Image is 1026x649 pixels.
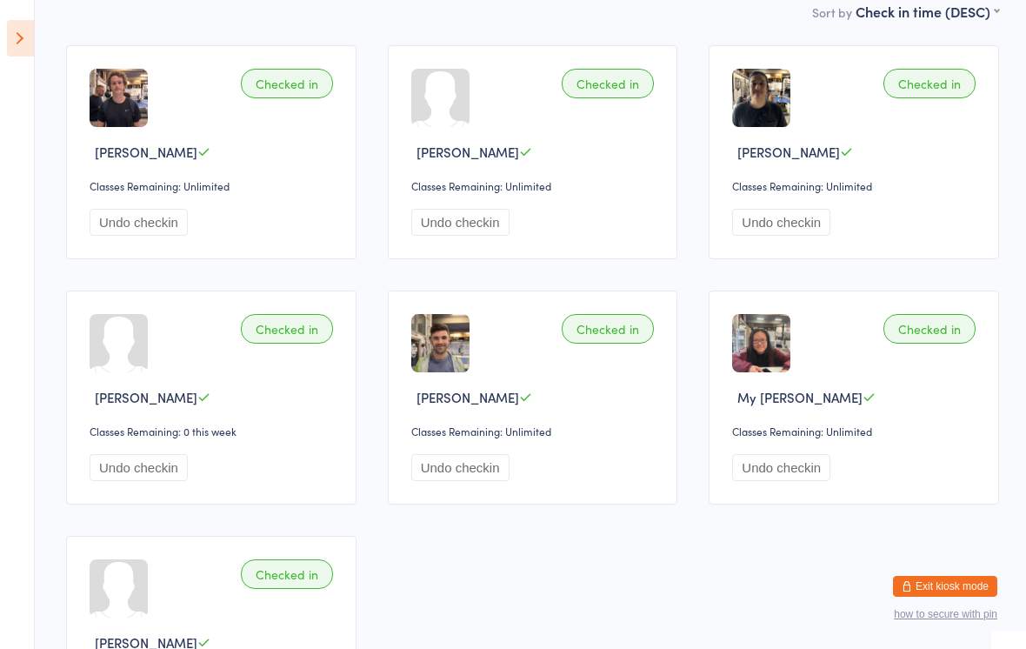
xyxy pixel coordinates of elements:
span: [PERSON_NAME] [416,143,519,161]
div: Classes Remaining: Unlimited [90,178,338,193]
img: image1724318135.png [411,314,470,372]
img: image1746233104.png [732,69,790,127]
span: [PERSON_NAME] [95,388,197,406]
button: Undo checkin [411,454,510,481]
div: Checked in [241,559,333,589]
button: Exit kiosk mode [893,576,997,597]
img: image1719483483.png [732,314,790,372]
div: Checked in [562,314,654,344]
div: Classes Remaining: Unlimited [732,178,981,193]
div: Checked in [883,314,976,344]
button: Undo checkin [90,209,188,236]
div: Classes Remaining: Unlimited [732,424,981,438]
div: Checked in [241,314,333,344]
div: Checked in [562,69,654,98]
div: Classes Remaining: 0 this week [90,424,338,438]
span: [PERSON_NAME] [737,143,840,161]
button: Undo checkin [90,454,188,481]
img: image1755501042.png [90,69,148,127]
button: Undo checkin [411,209,510,236]
div: Classes Remaining: Unlimited [411,424,660,438]
div: Check in time (DESC) [856,2,999,21]
button: how to secure with pin [894,608,997,620]
div: Checked in [241,69,333,98]
label: Sort by [812,3,852,21]
span: [PERSON_NAME] [416,388,519,406]
button: Undo checkin [732,454,830,481]
span: My [PERSON_NAME] [737,388,863,406]
button: Undo checkin [732,209,830,236]
div: Classes Remaining: Unlimited [411,178,660,193]
span: [PERSON_NAME] [95,143,197,161]
div: Checked in [883,69,976,98]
